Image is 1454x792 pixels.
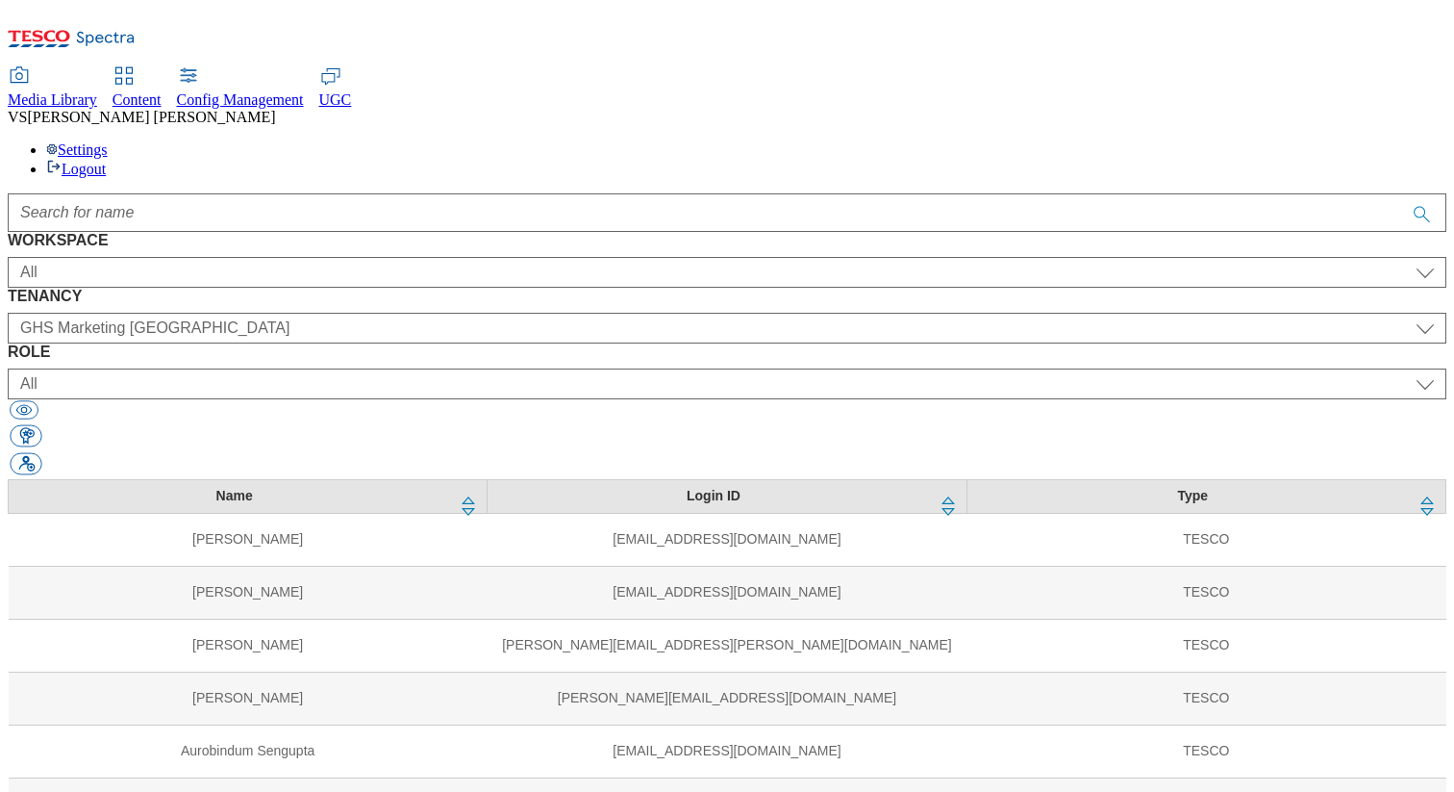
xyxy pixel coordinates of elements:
td: Aurobindum Sengupta [9,725,488,778]
a: Media Library [8,68,97,109]
div: Login ID [499,488,927,505]
td: [PERSON_NAME] [9,566,488,619]
a: UGC [319,68,352,109]
td: TESCO [966,725,1445,778]
label: WORKSPACE [8,232,1446,249]
span: [PERSON_NAME] [PERSON_NAME] [27,109,275,125]
span: VS [8,109,27,125]
span: Content [113,91,162,108]
div: Type [979,488,1407,505]
td: [EMAIL_ADDRESS][DOMAIN_NAME] [488,566,966,619]
td: [PERSON_NAME] [9,513,488,566]
a: Settings [46,141,108,158]
span: Config Management [177,91,304,108]
div: Name [20,488,448,505]
td: [PERSON_NAME][EMAIL_ADDRESS][DOMAIN_NAME] [488,672,966,725]
a: Content [113,68,162,109]
td: TESCO [966,672,1445,725]
span: Media Library [8,91,97,108]
td: TESCO [966,619,1445,672]
a: Config Management [177,68,304,109]
input: Accessible label text [8,193,1446,232]
td: [PERSON_NAME] [9,672,488,725]
span: UGC [319,91,352,108]
a: Logout [46,161,106,177]
label: ROLE [8,344,1446,361]
label: TENANCY [8,288,1446,305]
td: TESCO [966,566,1445,619]
td: [PERSON_NAME] [9,619,488,672]
td: [EMAIL_ADDRESS][DOMAIN_NAME] [488,513,966,566]
td: [EMAIL_ADDRESS][DOMAIN_NAME] [488,725,966,778]
td: TESCO [966,513,1445,566]
td: [PERSON_NAME][EMAIL_ADDRESS][PERSON_NAME][DOMAIN_NAME] [488,619,966,672]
